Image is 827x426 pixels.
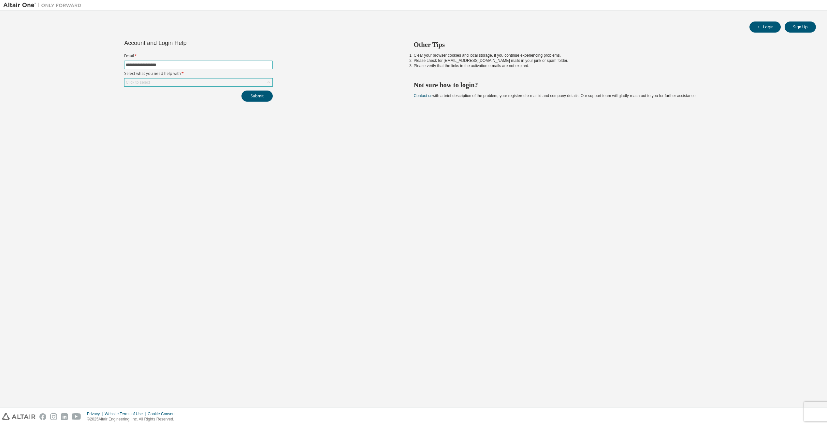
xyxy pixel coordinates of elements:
span: with a brief description of the problem, your registered e-mail id and company details. Our suppo... [414,93,697,98]
div: Click to select [124,78,272,86]
label: Select what you need help with [124,71,273,76]
div: Click to select [126,80,150,85]
h2: Not sure how to login? [414,81,805,89]
img: linkedin.svg [61,413,68,420]
li: Please check for [EMAIL_ADDRESS][DOMAIN_NAME] mails in your junk or spam folder. [414,58,805,63]
button: Submit [241,91,273,102]
p: © 2025 Altair Engineering, Inc. All Rights Reserved. [87,417,180,422]
label: Email [124,53,273,59]
div: Privacy [87,411,105,417]
img: youtube.svg [72,413,81,420]
img: Altair One [3,2,85,8]
img: facebook.svg [39,413,46,420]
img: instagram.svg [50,413,57,420]
li: Clear your browser cookies and local storage, if you continue experiencing problems. [414,53,805,58]
img: altair_logo.svg [2,413,36,420]
button: Sign Up [785,21,816,33]
div: Cookie Consent [148,411,179,417]
h2: Other Tips [414,40,805,49]
div: Account and Login Help [124,40,243,46]
li: Please verify that the links in the activation e-mails are not expired. [414,63,805,68]
a: Contact us [414,93,432,98]
button: Login [749,21,781,33]
div: Website Terms of Use [105,411,148,417]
